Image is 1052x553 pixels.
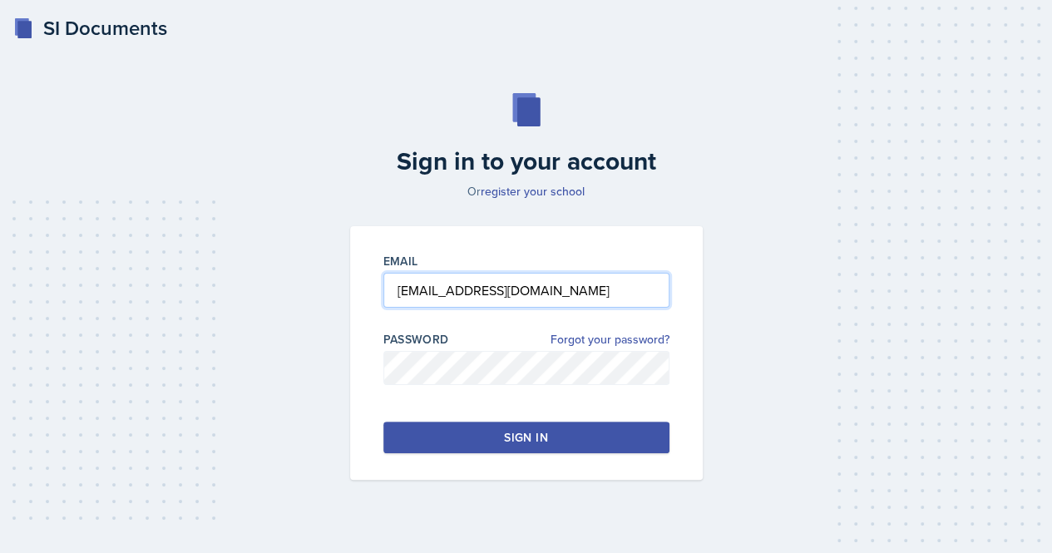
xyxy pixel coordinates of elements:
[481,183,585,200] a: register your school
[383,273,669,308] input: Email
[383,422,669,453] button: Sign in
[504,429,547,446] div: Sign in
[383,331,449,348] label: Password
[340,146,713,176] h2: Sign in to your account
[551,331,669,348] a: Forgot your password?
[340,183,713,200] p: Or
[13,13,167,43] a: SI Documents
[383,253,418,269] label: Email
